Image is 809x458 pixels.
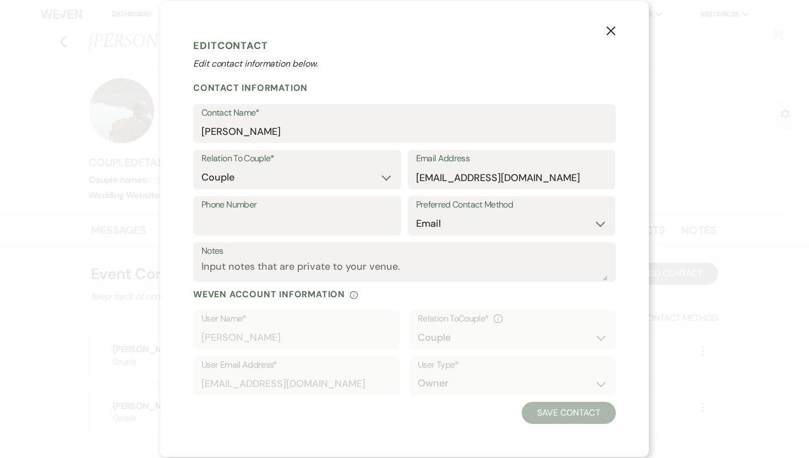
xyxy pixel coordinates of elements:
[418,311,608,327] div: Relation To Couple *
[416,151,608,167] label: Email Address
[418,357,608,373] label: User Type*
[193,37,616,54] h1: Edit Contact
[201,197,393,213] label: Phone Number
[416,197,608,213] label: Preferred Contact Method
[193,288,616,300] div: Weven Account Information
[201,105,608,121] label: Contact Name*
[201,311,391,327] label: User Name*
[522,402,616,424] button: Save Contact
[201,151,393,167] label: Relation To Couple*
[201,121,608,142] input: First and Last Name
[193,57,616,70] p: Edit contact information below.
[193,82,616,94] h2: Contact Information
[201,243,608,259] label: Notes
[201,357,391,373] label: User Email Address*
